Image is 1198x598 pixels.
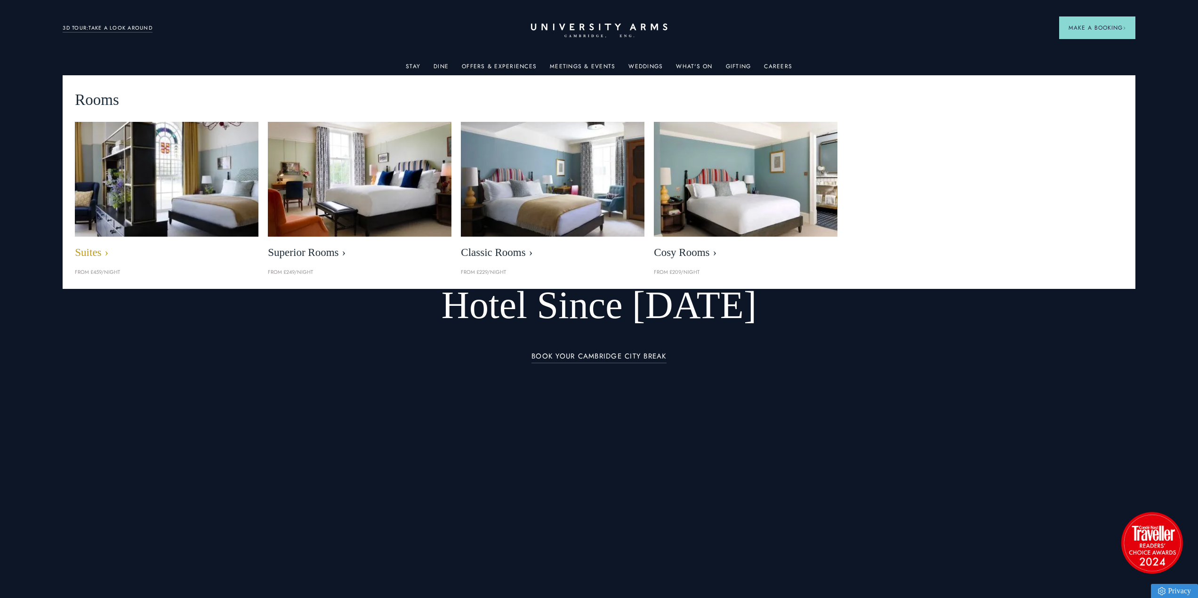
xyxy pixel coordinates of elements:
[1117,507,1187,578] img: image-2524eff8f0c5d55edbf694693304c4387916dea5-1501x1501-png
[550,63,615,75] a: Meetings & Events
[75,88,119,112] span: Rooms
[75,246,258,259] span: Suites
[61,113,273,245] img: image-21e87f5add22128270780cf7737b92e839d7d65d-400x250-jpg
[531,352,667,363] a: BOOK YOUR CAMBRIDGE CITY BREAK
[268,268,451,277] p: From £249/night
[63,24,153,32] a: 3D TOUR:TAKE A LOOK AROUND
[461,268,644,277] p: From £229/night
[654,122,837,263] a: image-0c4e569bfe2498b75de12d7d88bf10a1f5f839d4-400x250-jpg Cosy Rooms
[268,122,451,263] a: image-5bdf0f703dacc765be5ca7f9d527278f30b65e65-400x250-jpg Superior Rooms
[764,63,792,75] a: Careers
[268,122,451,237] img: image-5bdf0f703dacc765be5ca7f9d527278f30b65e65-400x250-jpg
[1151,584,1198,598] a: Privacy
[75,122,258,263] a: image-21e87f5add22128270780cf7737b92e839d7d65d-400x250-jpg Suites
[1059,16,1135,39] button: Make a BookingArrow icon
[461,122,644,237] img: image-7eccef6fe4fe90343db89eb79f703814c40db8b4-400x250-jpg
[1069,24,1126,32] span: Make a Booking
[406,63,420,75] a: Stay
[654,268,837,277] p: From £209/night
[461,246,644,259] span: Classic Rooms
[654,122,837,237] img: image-0c4e569bfe2498b75de12d7d88bf10a1f5f839d4-400x250-jpg
[462,63,537,75] a: Offers & Experiences
[628,63,663,75] a: Weddings
[726,63,751,75] a: Gifting
[75,268,258,277] p: From £459/night
[268,246,451,259] span: Superior Rooms
[1123,26,1126,30] img: Arrow icon
[676,63,712,75] a: What's On
[531,24,667,38] a: Home
[434,63,449,75] a: Dine
[654,246,837,259] span: Cosy Rooms
[1158,587,1166,595] img: Privacy
[461,122,644,263] a: image-7eccef6fe4fe90343db89eb79f703814c40db8b4-400x250-jpg Classic Rooms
